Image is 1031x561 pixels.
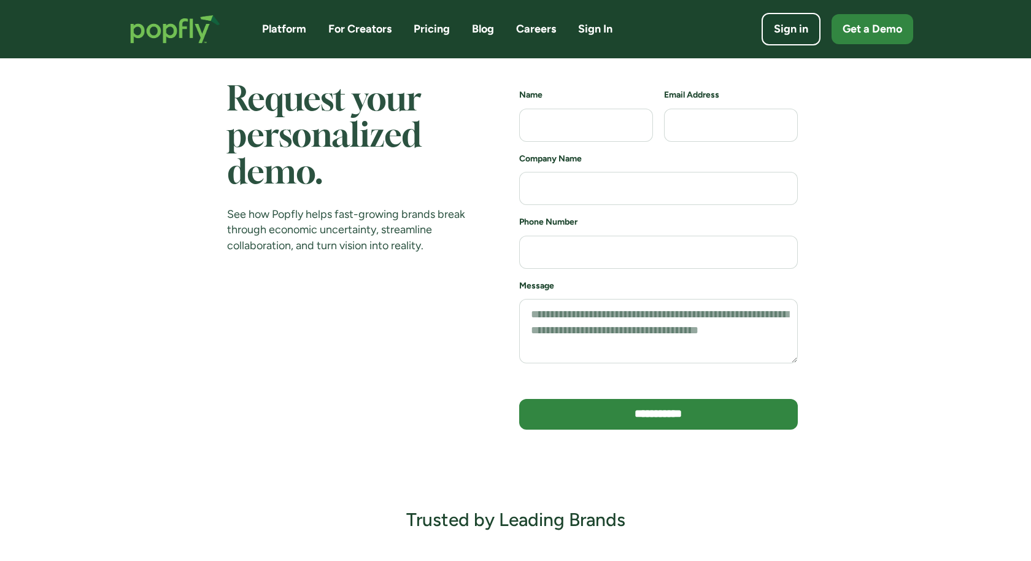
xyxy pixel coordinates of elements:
a: Sign In [578,21,612,37]
a: For Creators [328,21,392,37]
h3: Trusted by Leading Brands [406,508,625,532]
a: Get a Demo [832,14,913,44]
h6: Phone Number [519,216,798,228]
a: Careers [516,21,556,37]
a: Platform [262,21,306,37]
a: Sign in [762,13,821,45]
div: Sign in [774,21,808,37]
a: Pricing [414,21,450,37]
div: See how Popfly helps fast-growing brands break through economic uncertainty, streamline collabora... [227,207,469,253]
h6: Name [519,89,653,101]
h6: Message [519,280,798,292]
h1: Request your personalized demo. [227,83,469,192]
h6: Company Name [519,153,798,165]
a: home [118,2,233,56]
div: Get a Demo [843,21,902,37]
form: demo schedule [519,89,798,441]
h6: Email Address [664,89,798,101]
a: Blog [472,21,494,37]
